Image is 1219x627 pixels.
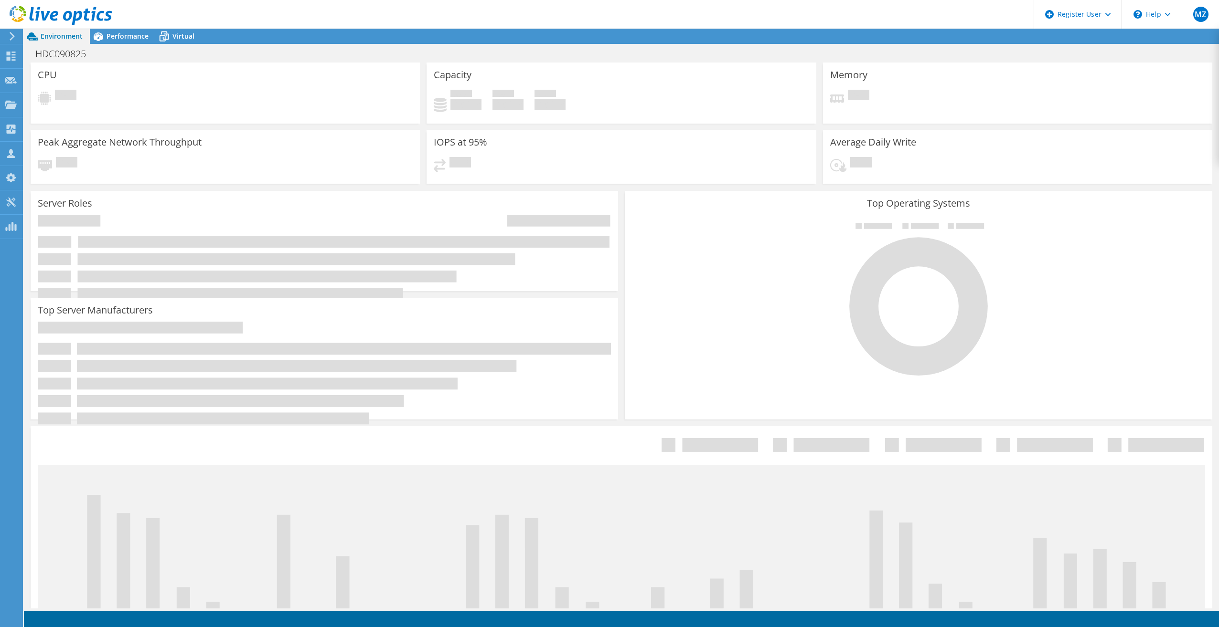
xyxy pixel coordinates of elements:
h3: IOPS at 95% [434,137,487,147]
span: Pending [850,157,872,170]
h4: 0 GiB [450,99,481,110]
span: Pending [56,157,77,170]
span: Pending [848,90,869,103]
span: Environment [41,31,83,41]
span: Free [492,90,514,99]
h3: Server Roles [38,198,92,209]
h3: Top Server Manufacturers [38,305,153,315]
span: Pending [449,157,471,170]
h3: Top Operating Systems [632,198,1205,209]
h3: CPU [38,70,57,80]
svg: \n [1133,10,1142,19]
h4: 0 GiB [492,99,524,110]
span: Pending [55,90,76,103]
span: MZ [1193,7,1208,22]
span: Used [450,90,472,99]
h3: Average Daily Write [830,137,916,147]
span: Virtual [172,31,194,41]
span: Performance [107,31,149,41]
span: Total [535,90,556,99]
h3: Memory [830,70,867,80]
h4: 0 GiB [535,99,566,110]
h1: HDC090825 [31,49,101,59]
h3: Capacity [434,70,471,80]
h3: Peak Aggregate Network Throughput [38,137,202,147]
